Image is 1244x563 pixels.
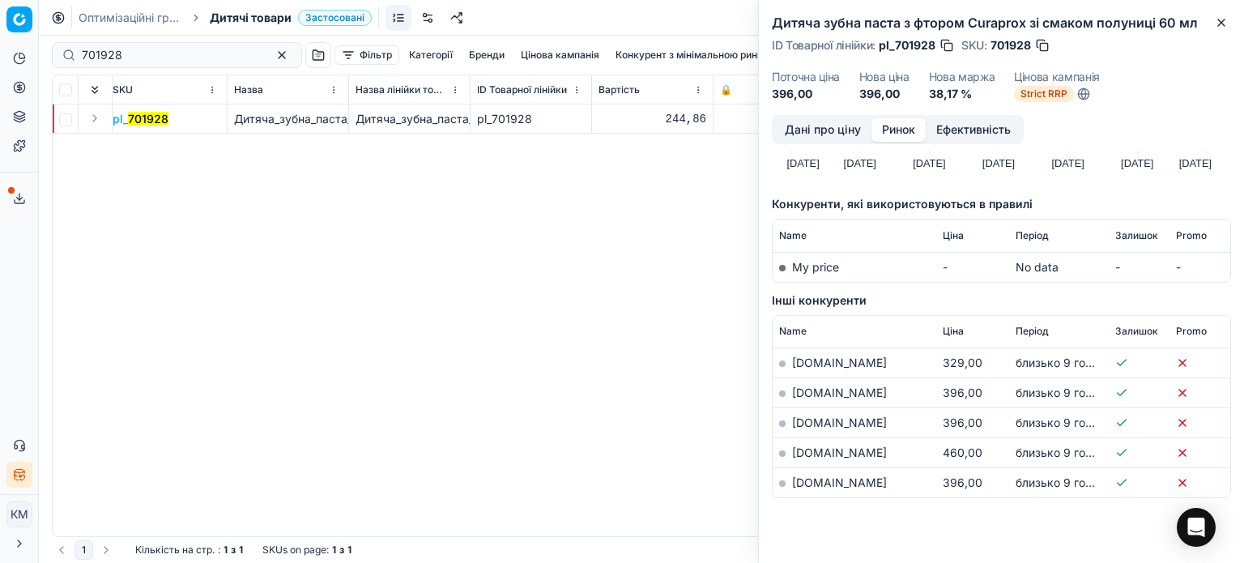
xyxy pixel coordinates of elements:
button: Go to previous page [52,540,71,560]
strong: 1 [224,544,228,557]
a: [DOMAIN_NAME] [792,446,887,459]
span: 396,00 [943,416,982,429]
span: Дитячі товариЗастосовані [210,10,372,26]
a: [DOMAIN_NAME] [792,476,887,489]
button: Конкурент з мінімальною ринковою ціною [609,45,824,65]
div: 244,86 [599,111,706,127]
span: КM [7,502,32,527]
text: [DATE] [786,157,819,169]
strong: 1 [347,544,351,557]
a: [DOMAIN_NAME] [792,356,887,369]
span: близько 9 годин тому [1016,356,1136,369]
a: [DOMAIN_NAME] [792,416,887,429]
text: [DATE] [1121,157,1153,169]
td: - [936,252,1009,282]
span: Ціна [943,229,964,242]
span: Дитяча_зубна_паста_з_фтором_Curaprox_зі_смаком_полуниці_60_мл [234,112,612,126]
td: No data [1009,252,1109,282]
dt: Нова ціна [859,71,910,83]
span: близько 9 годин тому [1016,416,1136,429]
div: : [135,544,243,557]
dd: 396,00 [772,86,840,102]
nav: pagination [52,540,116,560]
span: Promo [1176,229,1207,242]
button: Go to next page [96,540,116,560]
span: Залишок [1115,325,1158,338]
button: КM [6,501,32,527]
button: Expand all [85,80,104,100]
button: Дані про ціну [774,118,871,142]
span: Залишок [1115,229,1158,242]
text: [DATE] [1051,157,1084,169]
div: pl_701928 [477,111,585,127]
strong: 1 [332,544,336,557]
div: Дитяча_зубна_паста_з_фтором_Curaprox_зі_смаком_полуниці_60_мл [356,111,463,127]
span: близько 9 годин тому [1016,476,1136,489]
span: Кількість на стр. [135,544,215,557]
span: 460,00 [943,446,982,459]
span: Застосовані [298,10,372,26]
button: Фільтр [334,45,399,65]
text: [DATE] [982,157,1015,169]
span: Promo [1176,325,1207,338]
span: Вартість [599,83,640,96]
button: Expand [85,109,104,128]
dd: 38,17 % [929,86,995,102]
td: - [1169,252,1230,282]
text: [DATE] [913,157,945,169]
strong: з [231,544,236,557]
span: pl_701928 [879,37,935,53]
span: Ціна [943,325,964,338]
span: Період [1016,325,1049,338]
text: [DATE] [844,157,876,169]
span: My price [792,260,839,274]
button: Категорії [403,45,459,65]
button: 1 [75,540,93,560]
td: - [1109,252,1169,282]
dd: 396,00 [859,86,910,102]
span: Період [1016,229,1049,242]
input: Пошук по SKU або назві [82,47,259,63]
nav: breadcrumb [79,10,372,26]
text: [DATE] [1179,157,1212,169]
strong: 1 [239,544,243,557]
a: Оптимізаційні групи [79,10,182,26]
dt: Поточна ціна [772,71,840,83]
span: Назва [234,83,263,96]
button: Ринок [871,118,926,142]
span: SKU : [961,40,987,51]
span: 396,00 [943,386,982,399]
span: близько 9 годин тому [1016,386,1136,399]
span: Назва лінійки товарів [356,83,447,96]
span: Name [779,229,807,242]
span: 329,00 [943,356,982,369]
span: 🔒 [720,83,732,96]
strong: з [339,544,344,557]
h5: Конкуренти, які використовуються в правилі [772,196,1231,212]
dt: Нова маржа [929,71,995,83]
button: Цінова кампанія [514,45,606,65]
span: SKUs on page : [262,544,329,557]
span: pl_ [113,111,168,127]
mark: 701928 [128,112,168,126]
span: 701928 [991,37,1031,53]
button: Бренди [462,45,511,65]
h5: Інші конкуренти [772,292,1231,309]
span: ID Товарної лінійки : [772,40,875,51]
span: Strict RRP [1014,86,1074,102]
span: ID Товарної лінійки [477,83,567,96]
h2: Дитяча зубна паста з фтором Curaprox зі смаком полуниці 60 мл [772,13,1231,32]
button: Ефективність [926,118,1021,142]
span: SKU [113,83,133,96]
dt: Цінова кампанія [1014,71,1100,83]
div: Open Intercom Messenger [1177,508,1216,547]
span: Дитячі товари [210,10,292,26]
span: Name [779,325,807,338]
button: pl_701928 [113,111,168,127]
span: близько 9 годин тому [1016,446,1136,459]
span: 396,00 [943,476,982,489]
a: [DOMAIN_NAME] [792,386,887,399]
